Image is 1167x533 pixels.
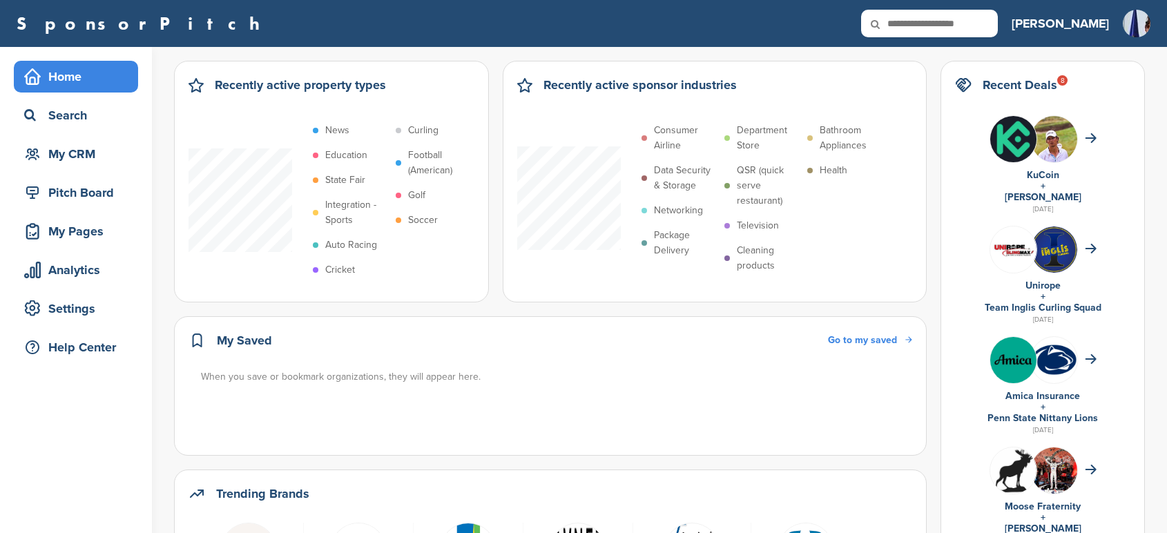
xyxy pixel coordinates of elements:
[201,369,914,385] div: When you save or bookmark organizations, they will appear here.
[325,238,377,253] p: Auto Racing
[654,228,717,258] p: Package Delivery
[325,173,365,188] p: State Fair
[21,296,138,321] div: Settings
[1057,75,1068,86] div: 8
[1031,447,1077,494] img: 3bs1dc4c 400x400
[325,123,349,138] p: News
[14,293,138,324] a: Settings
[21,103,138,128] div: Search
[21,64,138,89] div: Home
[955,424,1130,436] div: [DATE]
[1041,512,1045,523] a: +
[985,302,1101,313] a: Team Inglis Curling Squad
[14,215,138,247] a: My Pages
[408,213,438,228] p: Soccer
[990,337,1036,383] img: Trgrqf8g 400x400
[654,123,717,153] p: Consumer Airline
[1027,169,1059,181] a: KuCoin
[1031,226,1077,273] img: Iga3kywp 400x400
[408,188,425,203] p: Golf
[990,116,1036,162] img: jmj71fb 400x400
[14,99,138,131] a: Search
[1005,191,1081,203] a: [PERSON_NAME]
[216,484,309,503] h2: Trending Brands
[14,331,138,363] a: Help Center
[990,447,1036,494] img: Hjwwegho 400x400
[1025,280,1061,291] a: Unirope
[14,61,138,93] a: Home
[987,412,1098,424] a: Penn State Nittany Lions
[325,197,389,228] p: Integration - Sports
[983,75,1057,95] h2: Recent Deals
[955,313,1130,326] div: [DATE]
[21,180,138,205] div: Pitch Board
[737,163,800,209] p: QSR (quick serve restaurant)
[1012,14,1109,33] h3: [PERSON_NAME]
[217,331,272,350] h2: My Saved
[1041,401,1045,413] a: +
[17,14,269,32] a: SponsorPitch
[737,243,800,273] p: Cleaning products
[1031,344,1077,376] img: 170px penn state nittany lions logo.svg
[408,148,472,178] p: Football (American)
[654,203,703,218] p: Networking
[1031,116,1077,181] img: Open uri20141112 64162 1m4tozd?1415806781
[408,123,438,138] p: Curling
[654,163,717,193] p: Data Security & Storage
[21,335,138,360] div: Help Center
[828,333,912,348] a: Go to my saved
[325,148,367,163] p: Education
[990,226,1036,273] img: 308633180 592082202703760 345377490651361792 n
[325,262,355,278] p: Cricket
[1005,390,1080,402] a: Amica Insurance
[14,177,138,209] a: Pitch Board
[14,254,138,286] a: Analytics
[820,123,883,153] p: Bathroom Appliances
[21,142,138,166] div: My CRM
[955,203,1130,215] div: [DATE]
[737,123,800,153] p: Department Store
[828,334,897,346] span: Go to my saved
[1041,291,1045,302] a: +
[820,163,847,178] p: Health
[1041,180,1045,192] a: +
[21,219,138,244] div: My Pages
[14,138,138,170] a: My CRM
[1012,8,1109,39] a: [PERSON_NAME]
[215,75,386,95] h2: Recently active property types
[1005,501,1081,512] a: Moose Fraternity
[737,218,779,233] p: Television
[21,258,138,282] div: Analytics
[543,75,737,95] h2: Recently active sponsor industries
